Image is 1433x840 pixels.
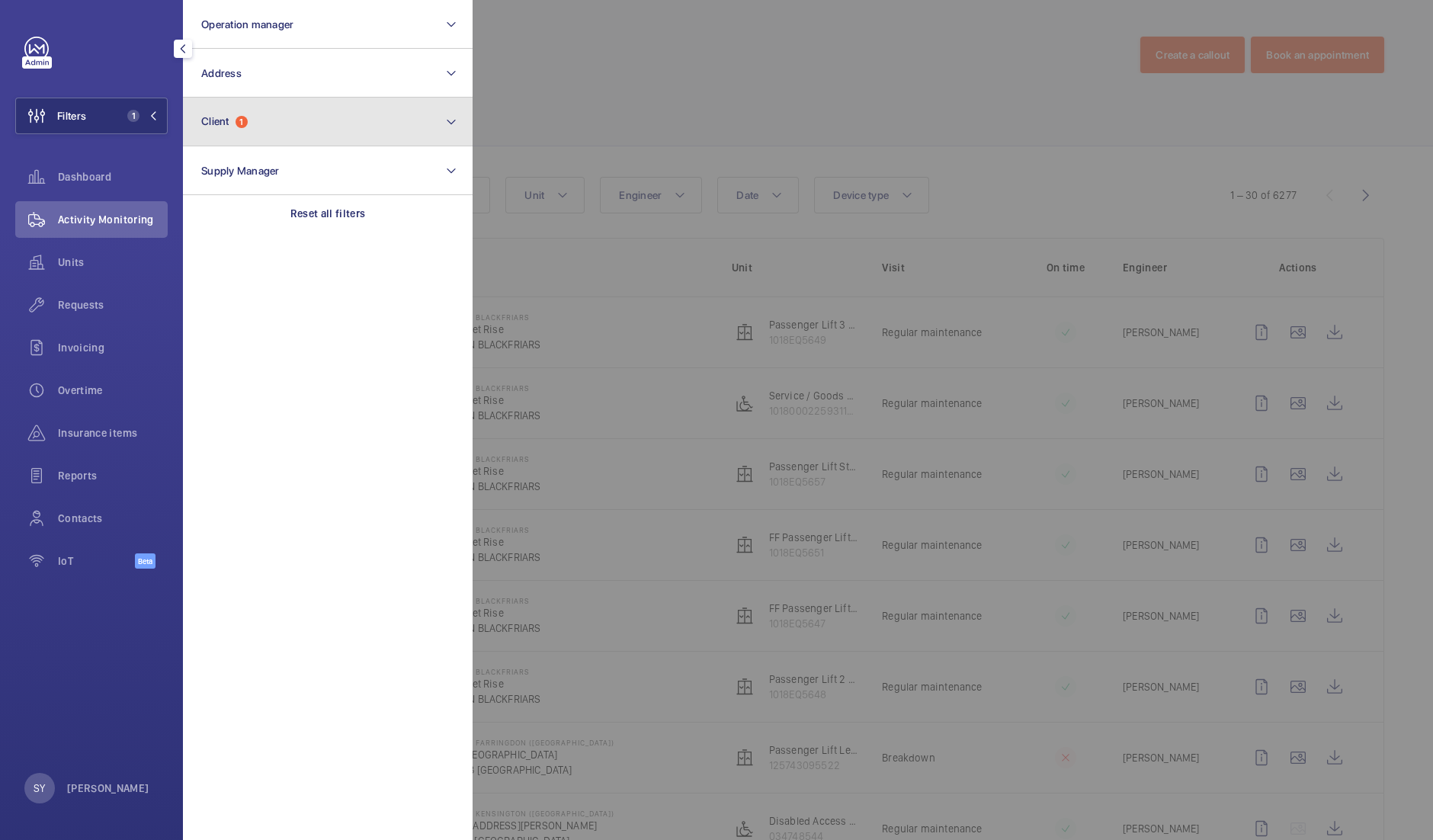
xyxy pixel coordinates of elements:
span: Units [58,255,168,270]
span: Invoicing [58,340,168,355]
span: Contacts [58,511,168,526]
span: Requests [58,297,168,313]
button: Filters1 [15,98,168,134]
span: Activity Monitoring [58,212,168,227]
span: IoT [58,553,135,569]
p: SY [34,781,45,796]
span: Filters [57,108,86,123]
p: [PERSON_NAME] [67,781,149,796]
span: Reports [58,468,168,483]
span: Insurance items [58,425,168,441]
span: Overtime [58,383,168,398]
span: Dashboard [58,169,168,184]
span: Beta [135,553,155,569]
span: 1 [127,110,139,122]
